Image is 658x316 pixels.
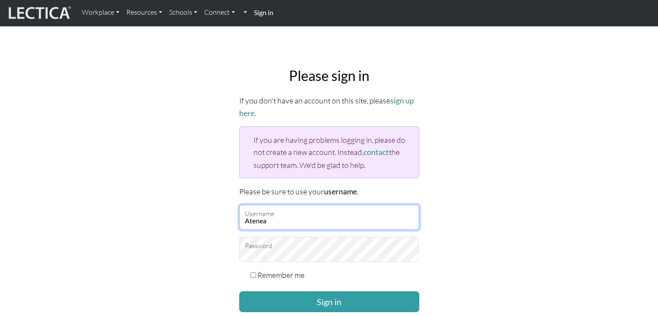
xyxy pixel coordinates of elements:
[239,68,419,84] h2: Please sign in
[166,3,201,22] a: Schools
[123,3,166,22] a: Resources
[239,185,419,198] p: Please be sure to use your .
[254,8,273,16] strong: Sign in
[239,126,419,178] div: If you are having problems logging in, please do not create a new account. Instead, the support t...
[201,3,238,22] a: Connect
[6,5,71,21] img: lecticalive
[257,269,305,281] label: Remember me
[78,3,123,22] a: Workplace
[239,94,419,119] p: If you don't have an account on this site, please .
[324,187,357,196] strong: username
[239,205,419,230] input: Username
[363,148,389,157] a: contact
[239,291,419,312] button: Sign in
[250,3,277,22] a: Sign in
